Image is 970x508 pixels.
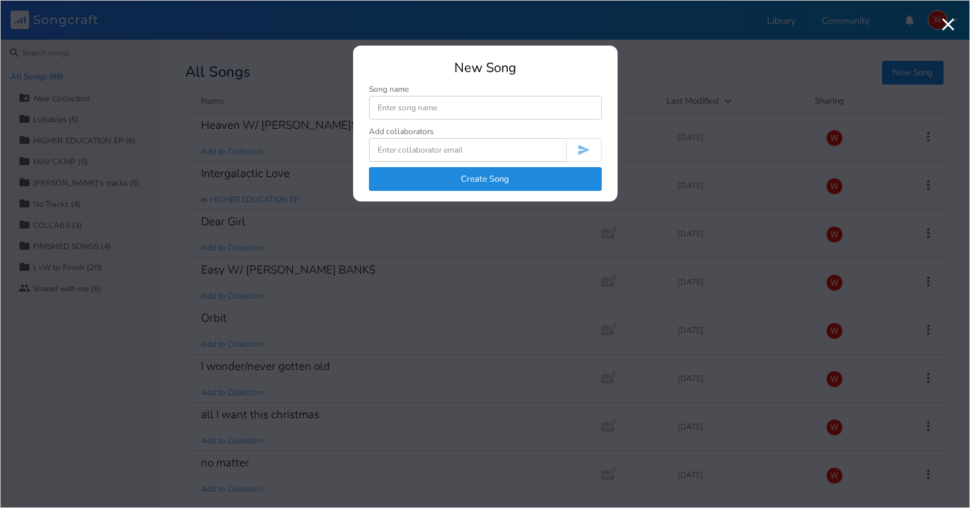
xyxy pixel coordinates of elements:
[566,138,602,162] button: Invite
[369,85,602,93] div: Song name
[369,127,434,135] div: Add collaborators
[369,138,566,162] input: Enter collaborator email
[369,96,602,120] input: Enter song name
[369,167,602,191] button: Create Song
[369,61,602,75] div: New Song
